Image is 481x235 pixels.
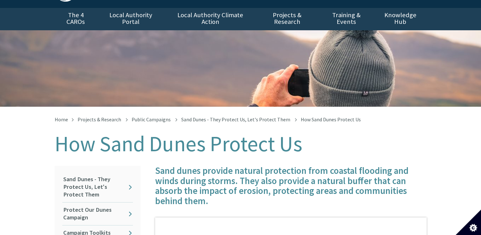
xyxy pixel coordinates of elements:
[97,8,165,30] a: Local Authority Portal
[301,116,361,123] span: How Sand Dunes Protect Us
[55,8,97,30] a: The 4 CAROs
[62,203,133,225] a: Protect Our Dunes Campaign
[165,8,256,30] a: Local Authority Climate Action
[374,8,426,30] a: Knowledge Hub
[319,8,374,30] a: Training & Events
[256,8,319,30] a: Projects & Research
[62,172,133,202] a: Sand Dunes - They Protect Us, Let's Protect Them
[132,116,171,123] a: Public Campaigns
[155,166,427,206] h4: Sand dunes provide natural protection from coastal flooding and winds during storms. They also pr...
[181,116,290,123] a: Sand Dunes - They Protect Us, Let's Protect Them
[78,116,121,123] a: Projects & Research
[456,210,481,235] button: Set cookie preferences
[55,132,427,156] h1: How Sand Dunes Protect Us
[55,116,68,123] a: Home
